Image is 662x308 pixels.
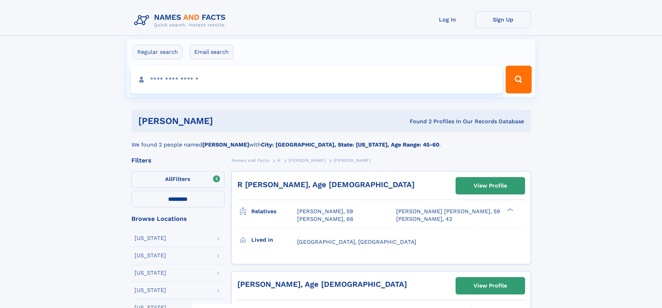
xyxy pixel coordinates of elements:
[311,118,524,125] div: Found 2 Profiles In Our Records Database
[251,234,297,246] h3: Lived in
[396,208,500,215] a: [PERSON_NAME] [PERSON_NAME], 59
[131,11,231,30] img: Logo Names and Facts
[288,158,326,163] span: [PERSON_NAME]
[288,156,326,165] a: [PERSON_NAME]
[396,215,452,223] a: [PERSON_NAME], 42
[131,132,531,149] div: We found 2 people named with .
[475,11,531,28] a: Sign Up
[237,280,407,289] a: [PERSON_NAME], Age [DEMOGRAPHIC_DATA]
[231,156,270,165] a: Names and Facts
[420,11,475,28] a: Log In
[297,208,353,215] a: [PERSON_NAME], 59
[133,45,182,59] label: Regular search
[334,158,371,163] span: [PERSON_NAME]
[251,206,297,217] h3: Relatives
[505,208,514,212] div: ❯
[134,235,166,241] div: [US_STATE]
[138,117,311,125] h1: [PERSON_NAME]
[456,177,525,194] a: View Profile
[134,270,166,276] div: [US_STATE]
[277,158,281,163] span: H
[190,45,233,59] label: Email search
[297,239,416,245] span: [GEOGRAPHIC_DATA], [GEOGRAPHIC_DATA]
[134,253,166,258] div: [US_STATE]
[131,157,224,164] div: Filters
[277,156,281,165] a: H
[131,66,503,93] input: search input
[131,171,224,188] label: Filters
[165,176,172,182] span: All
[131,216,224,222] div: Browse Locations
[506,66,531,93] button: Search Button
[237,180,415,189] a: R [PERSON_NAME], Age [DEMOGRAPHIC_DATA]
[474,278,507,294] div: View Profile
[261,141,439,148] b: City: [GEOGRAPHIC_DATA], State: [US_STATE], Age Range: 45-60
[134,288,166,293] div: [US_STATE]
[297,215,353,223] a: [PERSON_NAME], 66
[474,178,507,194] div: View Profile
[202,141,249,148] b: [PERSON_NAME]
[456,277,525,294] a: View Profile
